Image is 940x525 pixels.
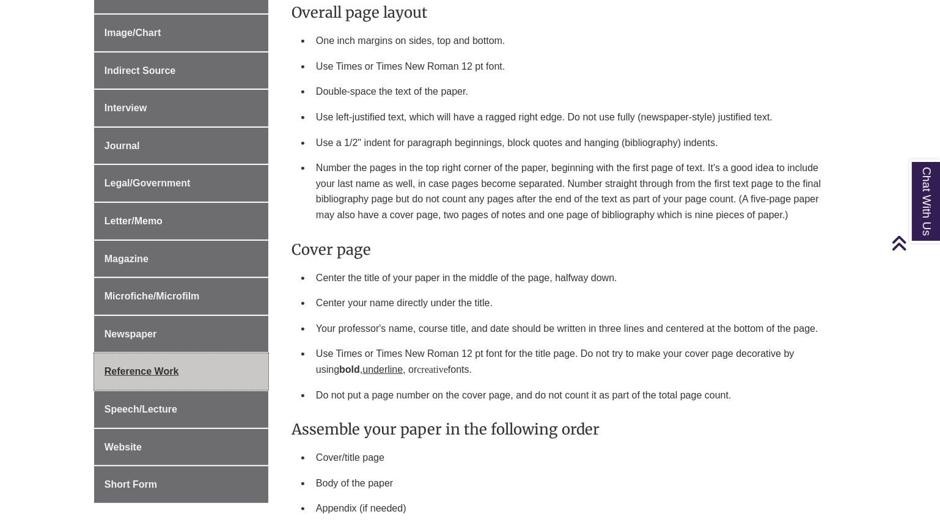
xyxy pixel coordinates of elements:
[417,364,448,375] span: creative
[94,128,268,164] a: Journal
[94,466,268,503] a: Short Form
[94,15,268,51] a: Image/Chart
[105,329,156,339] span: Newspaper
[311,155,841,227] li: Number the pages in the top right corner of the paper, beginning with the first page of text. It'...
[311,341,841,382] li: Use Times or Times New Roman 12 pt font for the title page. Do not try to make your cover page de...
[105,141,140,151] span: Journal
[105,65,175,76] span: Indirect Source
[105,216,163,226] span: Letter/Memo
[292,420,841,439] h3: Assemble your paper in the following order
[311,471,841,496] li: Body of the paper
[311,496,841,521] li: Appendix (if needed)
[311,79,841,105] li: Double-space the text of the paper.
[311,105,841,130] li: Use left-justified text, which will have a ragged right edge. Do not use fully (newspaper-style) ...
[105,254,149,264] span: Magazine
[311,28,841,54] li: One inch margins on sides, top and bottom.
[105,442,142,452] span: Website
[311,316,841,342] li: Your professor's name, course title, and date should be written in three lines and centered at th...
[362,364,403,375] span: underline
[94,241,268,277] a: Magazine
[105,178,190,188] span: Legal/Government
[105,366,179,376] span: Reference Work
[339,364,360,375] strong: bold
[311,54,841,79] li: Use Times or Times New Roman 12 pt font.
[311,130,841,156] li: Use a 1/2" indent for paragraph beginnings, block quotes and hanging (bibliography) indents.
[94,429,268,466] a: Website
[105,291,200,301] span: Microfiche/Microfilm
[105,28,161,38] span: Image/Chart
[94,90,268,127] a: Interview
[311,383,841,408] li: Do not put a page number on the cover page, and do not count it as part of the total page count.
[311,265,841,291] li: Center the title of your paper in the middle of the page, halfway down.
[94,165,268,202] a: Legal/Government
[94,391,268,428] a: Speech/Lecture
[105,404,177,414] span: Speech/Lecture
[94,53,268,89] a: Indirect Source
[311,290,841,316] li: Center your name directly under the title.
[105,479,157,490] span: Short Form
[94,278,268,315] a: Microfiche/Microfilm
[292,240,841,259] h3: Cover page
[94,353,268,390] a: Reference Work
[94,316,268,353] a: Newspaper
[311,445,841,471] li: Cover/title page
[292,3,841,22] h3: Overall page layout
[105,103,147,113] span: Interview
[94,203,268,240] a: Letter/Memo
[891,235,937,251] a: Back to Top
